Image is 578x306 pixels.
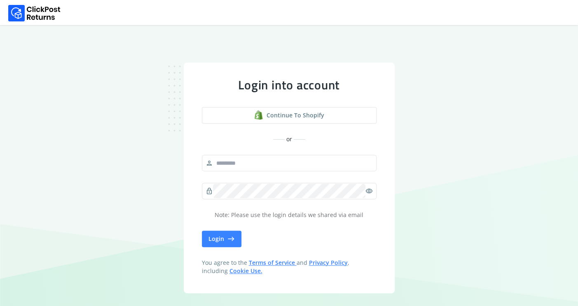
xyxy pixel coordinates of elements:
[229,267,262,275] a: Cookie Use.
[202,259,377,275] span: You agree to the and , including
[309,259,348,266] a: Privacy Policy
[202,231,241,247] button: Login east
[8,5,61,21] img: Logo
[202,211,377,219] p: Note: Please use the login details we shared via email
[254,110,263,120] img: shopify logo
[202,77,377,92] div: Login into account
[365,185,373,197] span: visibility
[227,233,235,245] span: east
[202,107,377,124] button: Continue to shopify
[267,111,324,119] span: Continue to shopify
[206,185,213,197] span: lock
[202,107,377,124] a: shopify logoContinue to shopify
[206,157,213,169] span: person
[202,135,377,143] div: or
[249,259,297,266] a: Terms of Service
